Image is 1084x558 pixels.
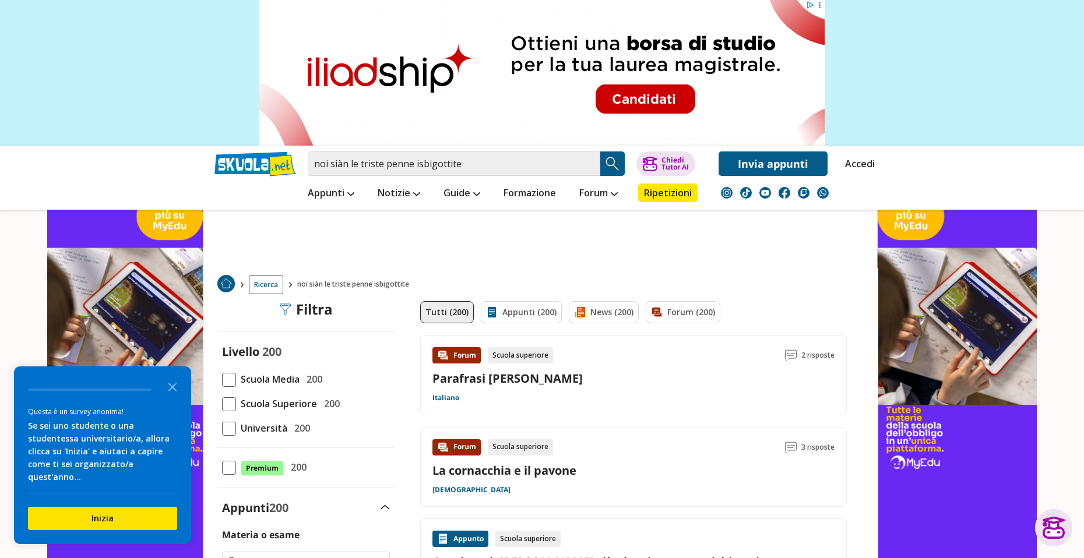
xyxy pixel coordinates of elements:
[651,306,663,318] img: Forum filtro contenuto
[249,275,283,294] a: Ricerca
[217,275,235,294] a: Home
[302,372,322,387] span: 200
[381,505,390,510] img: Apri e chiudi sezione
[161,375,184,398] button: Close the survey
[217,275,235,292] img: Home
[290,421,310,436] span: 200
[222,500,288,515] label: Appunti
[574,306,586,318] img: News filtro contenuto
[280,303,291,315] img: Filtra filtri mobile
[420,301,474,323] a: Tutti (200)
[785,442,797,453] img: Commenti lettura
[569,301,639,323] a: News (200)
[759,187,771,199] img: youtube
[441,183,483,204] a: Guide
[798,187,810,199] img: twitch
[432,370,583,386] a: Parafrasi [PERSON_NAME]
[375,183,423,204] a: Notizie
[222,344,259,359] label: Livello
[241,461,284,476] span: Premium
[14,366,191,544] div: Survey
[432,393,459,402] a: Italiano
[236,421,287,436] span: Università
[488,439,553,455] div: Scuola superiore
[437,442,449,453] img: Forum contenuto
[638,183,698,202] a: Ripetizioni
[28,507,177,530] button: Inizia
[28,406,177,417] div: Questa è un survey anonima!
[236,396,317,411] span: Scuola Superiore
[236,372,300,387] span: Scuola Media
[488,347,553,363] div: Scuola superiore
[305,183,357,204] a: Appunti
[785,349,797,361] img: Commenti lettura
[646,301,720,323] a: Forum (200)
[432,347,481,363] div: Forum
[28,419,177,483] div: Se sei uno studente o una studentessa universitario/a, allora clicca su 'Inizia' e aiutaci a capi...
[801,347,835,363] span: 2 risposte
[721,187,733,199] img: instagram
[486,306,498,318] img: Appunti filtro contenuto
[661,157,689,171] div: Chiedi Tutor AI
[308,151,600,176] input: Cerca appunti, riassunti o versioni
[437,349,449,361] img: Forum contenuto
[817,187,829,199] img: WhatsApp
[604,155,621,172] img: Cerca appunti, riassunti o versioni
[481,301,562,323] a: Appunti (200)
[636,151,695,176] button: ChiediTutor AI
[501,183,559,204] a: Formazione
[801,439,835,455] span: 3 risposte
[286,460,307,475] span: 200
[495,531,561,547] div: Scuola superiore
[222,528,300,541] label: Materia o esame
[297,275,414,294] span: noi siàn le triste penne isbigottite
[269,500,288,515] span: 200
[600,151,625,176] button: Search Button
[319,396,340,411] span: 200
[740,187,752,199] img: tiktok
[432,462,576,478] a: La cornacchia e il pavone
[437,533,449,545] img: Appunti contenuto
[280,301,333,317] div: Filtra
[845,151,870,176] a: Accedi
[432,439,481,455] div: Forum
[779,187,790,199] img: facebook
[262,344,281,359] span: 200
[432,531,488,547] div: Appunto
[432,485,511,495] a: [DEMOGRAPHIC_DATA]
[719,151,828,176] a: Invia appunti
[576,183,621,204] a: Forum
